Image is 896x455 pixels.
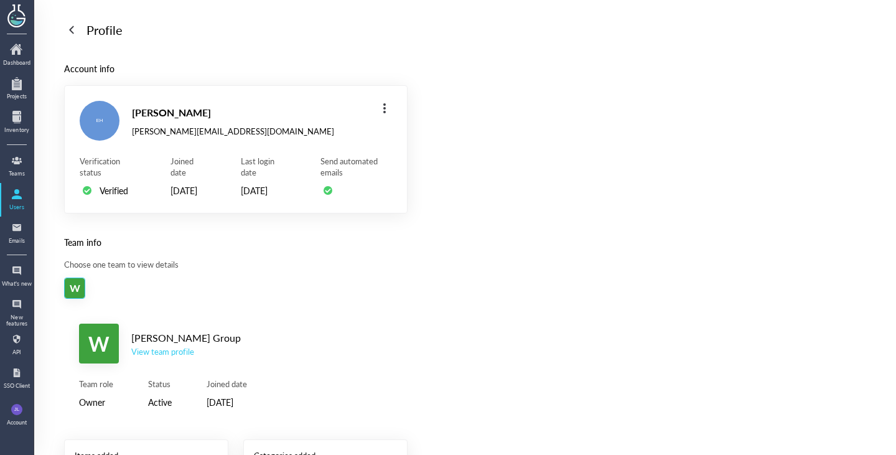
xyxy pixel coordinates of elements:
[80,156,136,178] div: Verification status
[1,238,32,244] div: Emails
[1,281,32,287] div: What's new
[88,324,110,364] span: W
[1,60,32,66] div: Dashboard
[1,107,32,138] a: Inventory
[320,156,392,178] div: Send automated emails
[70,278,80,298] span: W
[1,93,32,100] div: Projects
[132,105,334,121] div: [PERSON_NAME]
[79,395,113,410] div: Owner
[1,218,32,249] a: Emails
[86,20,123,40] div: Profile
[1,40,32,71] a: Dashboard
[14,404,19,415] span: JL
[64,235,408,249] div: Team info
[1,184,32,215] a: Users
[241,183,286,198] div: [DATE]
[1,151,32,182] a: Teams
[170,156,206,178] div: Joined date
[207,378,247,390] div: Joined date
[7,420,27,426] div: Account
[148,395,172,410] div: Active
[1,349,32,355] div: API
[1,204,32,210] div: Users
[1,127,32,133] div: Inventory
[131,346,241,357] a: View team profile
[79,378,113,390] div: Team role
[241,156,286,178] div: Last login date
[1,363,32,394] a: SSO Client
[131,330,241,346] div: [PERSON_NAME] Group
[100,183,128,198] div: Verified
[132,126,334,137] div: [PERSON_NAME][EMAIL_ADDRESS][DOMAIN_NAME]
[1,171,32,177] div: Teams
[1,314,32,327] div: New features
[64,259,408,270] div: Choose one team to view details
[1,294,32,327] a: New features
[1,329,32,360] a: API
[1,73,32,105] a: Projects
[96,101,103,141] span: EH
[1,383,32,389] div: SSO Client
[64,20,123,40] a: Profile
[1,261,32,292] a: What's new
[148,378,172,390] div: Status
[170,183,206,198] div: [DATE]
[64,62,408,75] div: Account info
[207,395,247,410] div: [DATE]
